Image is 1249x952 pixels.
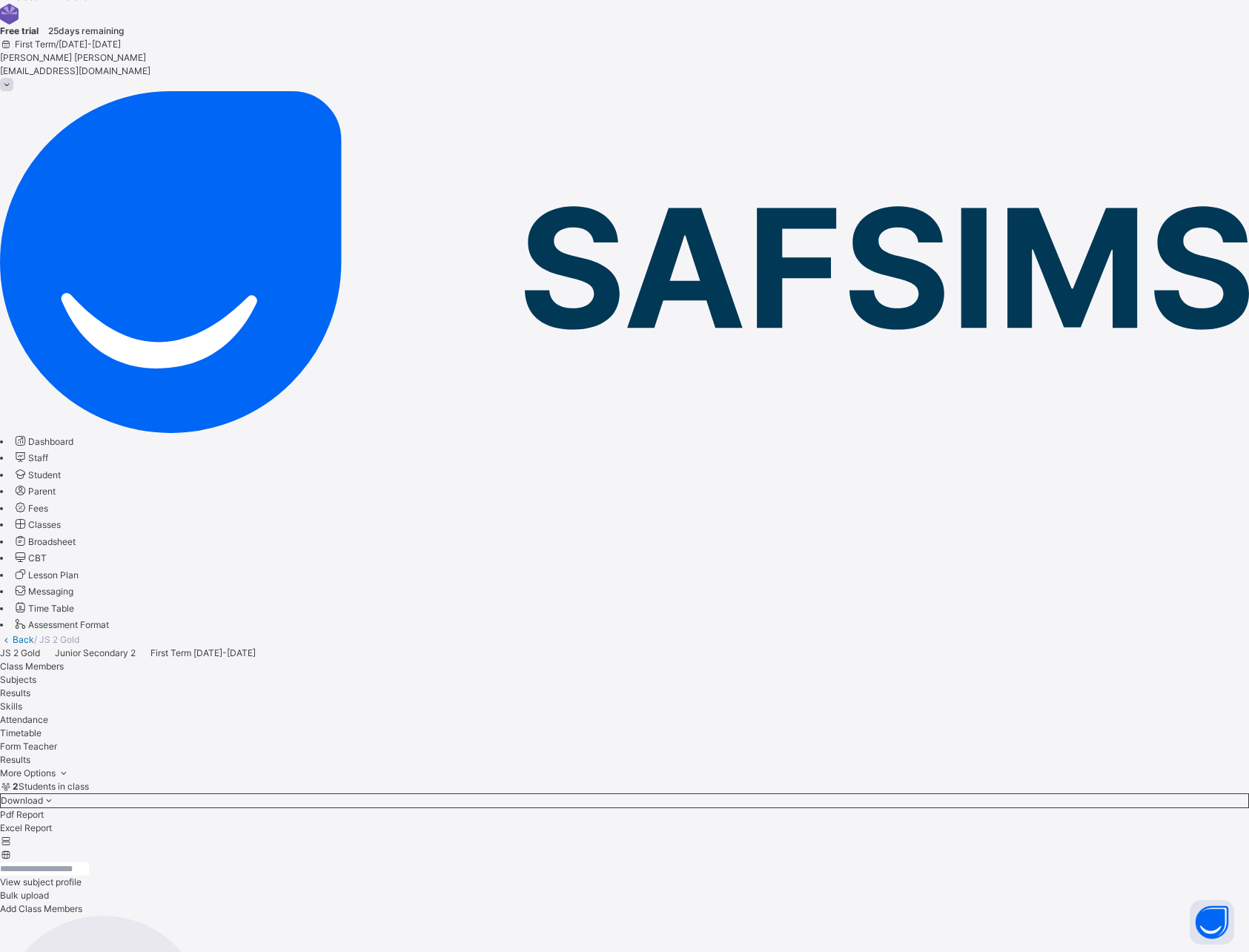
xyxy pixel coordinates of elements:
a: CBT [13,552,47,563]
a: Fees [13,503,48,514]
span: Students in class [13,781,89,792]
span: Time Table [28,603,74,614]
a: Messaging [13,586,73,597]
span: 25 days remaining [48,25,124,36]
span: Broadsheet [28,536,76,547]
span: CBT [28,552,47,563]
span: Download [1,795,43,806]
a: Lesson Plan [13,569,79,581]
span: Student [28,469,61,480]
button: Open asap [1190,900,1234,945]
span: Dashboard [28,436,73,447]
span: Staff [28,452,48,463]
a: Staff [13,452,48,463]
span: Messaging [28,586,73,597]
a: Time Table [13,603,74,614]
a: Back [13,634,34,645]
span: First Term [DATE]-[DATE] [150,647,256,658]
span: Classes [28,519,61,530]
a: Parent [13,486,56,497]
a: Dashboard [13,436,73,447]
span: Parent [28,486,56,497]
span: Junior Secondary 2 [55,647,136,658]
span: Fees [28,503,48,514]
a: Broadsheet [13,536,76,547]
span: / JS 2 Gold [34,634,79,645]
b: 2 [13,781,19,792]
span: Lesson Plan [28,569,79,581]
span: Assessment Format [28,619,109,630]
a: Assessment Format [13,619,109,630]
a: Student [13,469,61,480]
a: Classes [13,519,61,530]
